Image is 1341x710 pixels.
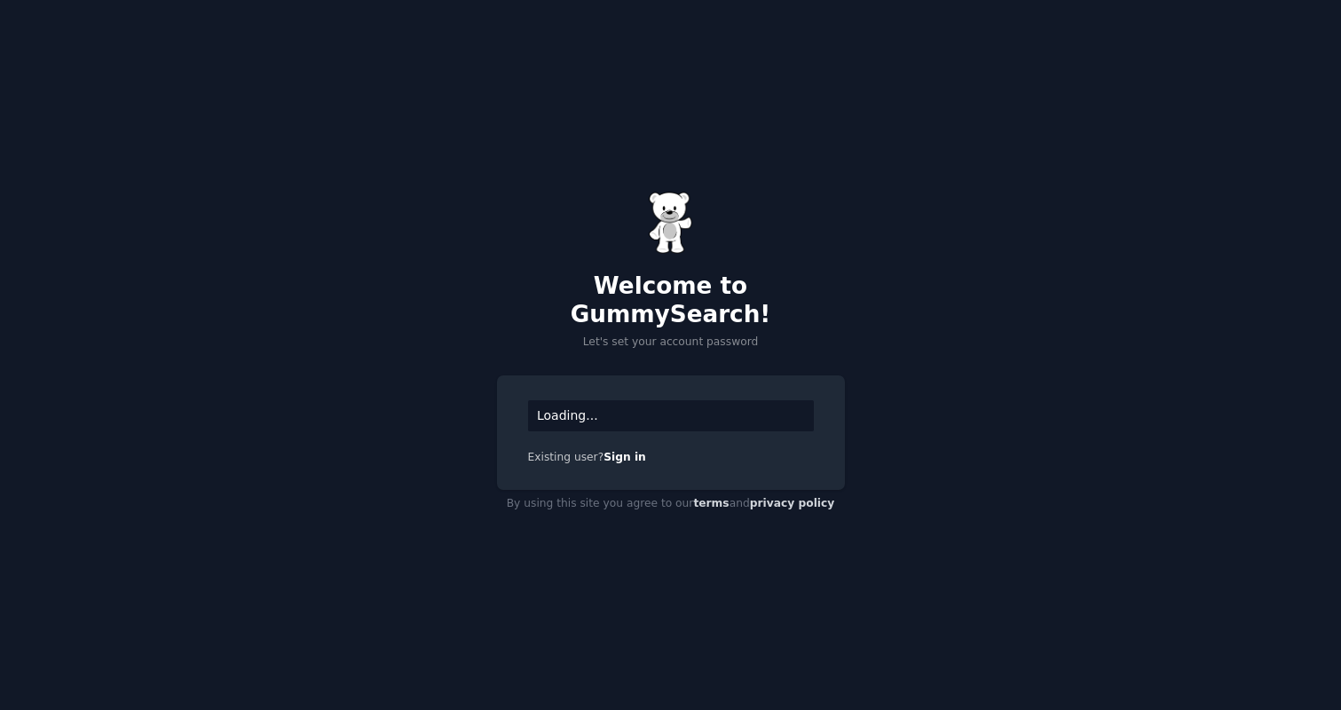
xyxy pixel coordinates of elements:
[603,451,646,463] a: Sign in
[497,272,845,328] h2: Welcome to GummySearch!
[497,335,845,351] p: Let's set your account password
[528,451,604,463] span: Existing user?
[693,497,729,509] a: terms
[528,400,814,431] div: Loading...
[497,490,845,518] div: By using this site you agree to our and
[649,192,693,254] img: Gummy Bear
[750,497,835,509] a: privacy policy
